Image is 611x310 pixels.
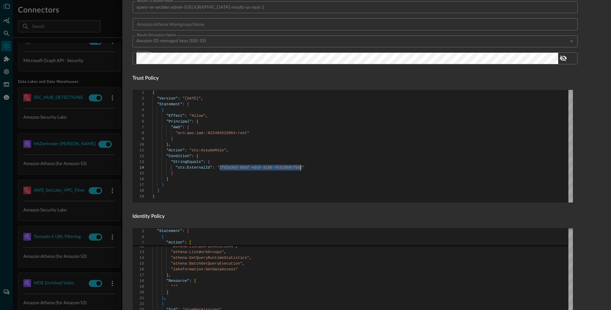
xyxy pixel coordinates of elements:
[191,119,194,124] span: :
[161,296,164,300] span: }
[166,279,189,283] span: "Resource"
[133,142,144,147] div: 10
[157,96,178,101] span: "Version"
[157,229,182,233] span: "Statement"
[133,261,144,266] div: 15
[133,234,144,240] span: 4
[166,114,185,118] span: "Effect"
[171,244,235,249] span: "athena:ListQueryExecutions"
[171,250,224,254] span: "athena:ListWorkGroups"
[189,240,191,245] span: [
[184,114,187,118] span: :
[133,301,144,307] div: 22
[178,96,180,101] span: :
[133,228,144,234] span: 3
[205,114,208,118] span: ,
[558,53,568,63] button: show password
[133,278,144,284] div: 18
[235,244,238,249] span: ,
[226,148,228,153] span: ,
[133,194,144,199] div: 19
[133,75,578,82] h4: Trust Policy
[133,124,144,130] div: 7
[182,125,184,130] span: :
[189,279,191,283] span: :
[133,130,144,136] div: 8
[196,154,198,158] span: {
[194,279,196,283] span: [
[187,125,189,130] span: [
[133,107,144,113] div: 4
[166,119,191,124] span: "Principal"
[171,160,203,164] span: "StringEquals"
[166,154,191,158] span: "Condition"
[133,182,144,188] div: 17
[184,240,187,245] span: :
[137,50,150,55] label: Kms Key
[152,194,155,199] span: }
[133,295,144,301] div: 21
[166,142,168,147] span: }
[171,256,249,260] span: "athena:GetQueryRuntimeStatistics"
[133,119,144,124] div: 6
[133,266,144,272] div: 16
[189,148,226,153] span: "sts:AssumeRole"
[182,229,184,233] span: :
[133,147,144,153] div: 11
[166,148,185,153] span: "Action"
[166,273,168,277] span: ]
[196,119,198,124] span: {
[208,160,210,164] span: {
[133,284,144,290] div: 19
[157,102,182,107] span: "Statement"
[212,165,215,170] span: :
[161,302,164,306] span: {
[136,36,578,47] div: Amazon S3-managed keys (SSE-S3)
[224,250,226,254] span: ,
[201,96,203,101] span: ,
[164,296,166,300] span: ,
[133,249,144,255] div: 13
[161,234,164,239] span: {
[166,177,168,181] span: }
[175,165,212,170] span: "sts:ExternalId"
[217,165,305,170] span: "2fd2a363-89af-4dcb-a186-fe31909cfbb2"
[242,261,244,266] span: ,
[133,159,144,165] div: 13
[137,33,176,38] label: Results Encryption Option
[133,255,144,261] div: 14
[133,240,144,246] span: 7
[133,243,144,249] div: 12
[133,113,144,119] div: 5
[133,188,144,194] div: 18
[133,165,144,171] div: 14
[133,290,144,295] div: 20
[168,142,171,147] span: ,
[133,153,144,159] div: 12
[157,188,159,193] span: ]
[133,176,144,182] div: 16
[133,213,578,220] h4: Identity Policy
[171,261,242,266] span: "athena:BatchGetQueryExecution"
[133,96,144,101] div: 2
[133,101,144,107] div: 3
[166,240,185,245] span: "Action"
[133,171,144,176] div: 15
[203,160,205,164] span: :
[191,154,194,158] span: :
[161,108,164,112] span: {
[189,114,205,118] span: "Allow"
[168,273,171,277] span: ,
[133,272,144,278] div: 17
[187,102,189,107] span: [
[152,91,155,95] span: {
[184,148,187,153] span: :
[171,267,238,272] span: "lakeformation:GetDataAccess"
[171,137,173,141] span: ]
[161,183,164,187] span: }
[171,171,173,176] span: }
[182,96,201,101] span: "[DATE]"
[249,256,251,260] span: ,
[175,131,249,135] span: "arn:aws:iam::822484525064:root"
[187,229,189,233] span: [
